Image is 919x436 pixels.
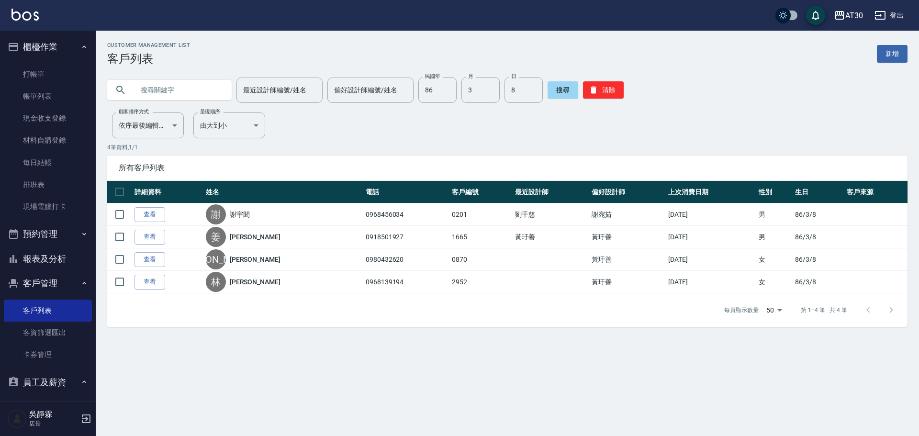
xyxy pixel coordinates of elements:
th: 姓名 [203,181,363,203]
td: 0870 [449,248,513,271]
p: 店長 [29,419,78,428]
td: 黃玗善 [513,226,589,248]
h5: 吳靜霖 [29,410,78,419]
span: 所有客戶列表 [119,163,896,173]
button: 登出 [871,7,908,24]
th: 生日 [793,181,844,203]
td: [DATE] [666,271,756,293]
th: 上次消費日期 [666,181,756,203]
a: 排班表 [4,174,92,196]
td: 0980432620 [363,248,449,271]
img: Logo [11,9,39,21]
td: 86/3/8 [793,271,844,293]
label: 顧客排序方式 [119,108,149,115]
td: [DATE] [666,248,756,271]
a: [PERSON_NAME] [230,232,280,242]
a: 帳單列表 [4,85,92,107]
a: 查看 [134,275,165,290]
a: 客資篩選匯出 [4,322,92,344]
a: 查看 [134,230,165,245]
td: 黃玗善 [589,248,666,271]
td: [DATE] [666,203,756,226]
button: 客戶管理 [4,271,92,296]
th: 最近設計師 [513,181,589,203]
div: AT30 [845,10,863,22]
a: 謝宇閎 [230,210,250,219]
th: 偏好設計師 [589,181,666,203]
h2: Customer Management List [107,42,190,48]
div: 由大到小 [193,112,265,138]
a: 卡券管理 [4,344,92,366]
button: 報表及分析 [4,246,92,271]
button: 員工及薪資 [4,370,92,395]
td: [DATE] [666,226,756,248]
a: 新增 [877,45,908,63]
td: 86/3/8 [793,226,844,248]
td: 劉千慈 [513,203,589,226]
a: 每日結帳 [4,152,92,174]
a: 材料自購登錄 [4,129,92,151]
label: 民國年 [425,73,440,80]
p: 4 筆資料, 1 / 1 [107,143,908,152]
td: 黃玗善 [589,271,666,293]
td: 0201 [449,203,513,226]
div: 謝 [206,204,226,224]
div: 姜 [206,227,226,247]
td: 黃玗善 [589,226,666,248]
button: AT30 [830,6,867,25]
a: 員工列表 [4,398,92,420]
td: 男 [756,226,793,248]
button: 預約管理 [4,222,92,246]
td: 0918501927 [363,226,449,248]
p: 第 1–4 筆 共 4 筆 [801,306,847,314]
th: 性別 [756,181,793,203]
button: 清除 [583,81,624,99]
div: 50 [762,297,785,323]
th: 詳細資料 [132,181,203,203]
td: 1665 [449,226,513,248]
td: 女 [756,248,793,271]
a: 客戶列表 [4,300,92,322]
th: 電話 [363,181,449,203]
a: 現場電腦打卡 [4,196,92,218]
label: 月 [468,73,473,80]
td: 0968456034 [363,203,449,226]
div: 依序最後編輯時間 [112,112,184,138]
button: save [806,6,825,25]
label: 日 [511,73,516,80]
td: 2952 [449,271,513,293]
td: 86/3/8 [793,203,844,226]
div: [PERSON_NAME] [206,249,226,269]
th: 客戶來源 [844,181,908,203]
a: [PERSON_NAME] [230,277,280,287]
h3: 客戶列表 [107,52,190,66]
a: 查看 [134,207,165,222]
label: 呈現順序 [200,108,220,115]
td: 女 [756,271,793,293]
td: 0968139194 [363,271,449,293]
td: 86/3/8 [793,248,844,271]
a: [PERSON_NAME] [230,255,280,264]
button: 搜尋 [548,81,578,99]
img: Person [8,409,27,428]
a: 現金收支登錄 [4,107,92,129]
a: 打帳單 [4,63,92,85]
div: 林 [206,272,226,292]
input: 搜尋關鍵字 [134,77,224,103]
a: 查看 [134,252,165,267]
td: 男 [756,203,793,226]
th: 客戶編號 [449,181,513,203]
td: 謝宛茹 [589,203,666,226]
button: 櫃檯作業 [4,34,92,59]
p: 每頁顯示數量 [724,306,759,314]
